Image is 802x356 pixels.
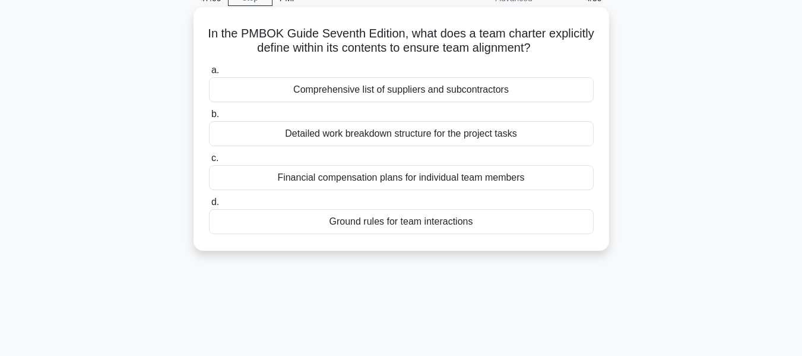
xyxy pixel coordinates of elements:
[211,65,219,75] span: a.
[209,77,594,102] div: Comprehensive list of suppliers and subcontractors
[211,109,219,119] span: b.
[211,153,218,163] span: c.
[208,26,595,56] h5: In the PMBOK Guide Seventh Edition, what does a team charter explicitly define within its content...
[211,197,219,207] span: d.
[209,165,594,190] div: Financial compensation plans for individual team members
[209,209,594,234] div: Ground rules for team interactions
[209,121,594,146] div: Detailed work breakdown structure for the project tasks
